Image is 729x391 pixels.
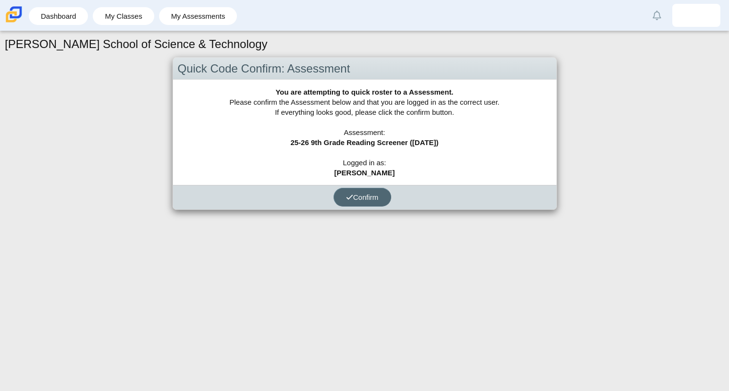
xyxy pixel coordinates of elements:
a: My Classes [98,7,149,25]
div: Quick Code Confirm: Assessment [173,58,556,80]
img: allison.vasquez.GtrXoa [689,8,704,23]
h1: [PERSON_NAME] School of Science & Technology [5,36,268,52]
div: Please confirm the Assessment below and that you are logged in as the correct user. If everything... [173,80,556,185]
a: My Assessments [164,7,233,25]
button: Confirm [334,188,391,207]
b: You are attempting to quick roster to a Assessment. [275,88,453,96]
a: allison.vasquez.GtrXoa [672,4,720,27]
img: Carmen School of Science & Technology [4,4,24,24]
a: Dashboard [34,7,83,25]
b: 25-26 9th Grade Reading Screener ([DATE]) [290,138,438,147]
span: Confirm [346,193,379,201]
a: Alerts [646,5,667,26]
a: Carmen School of Science & Technology [4,18,24,26]
b: [PERSON_NAME] [334,169,395,177]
